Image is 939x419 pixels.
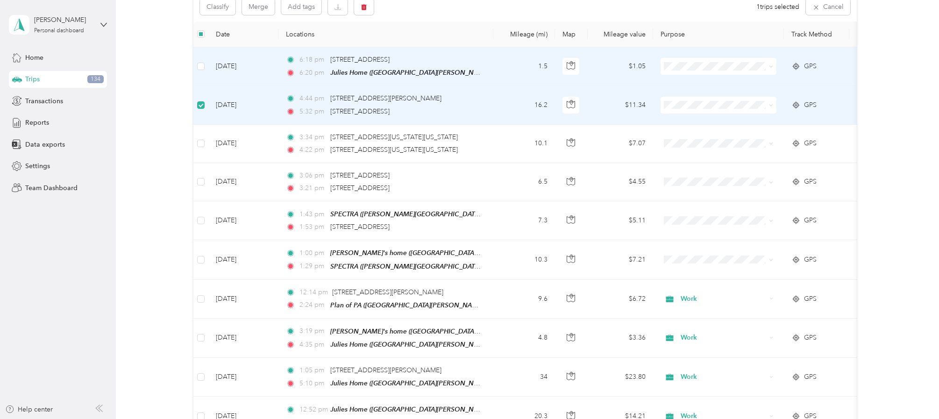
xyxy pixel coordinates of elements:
[804,255,817,265] span: GPS
[493,47,555,86] td: 1.5
[5,405,53,414] button: Help center
[25,74,40,84] span: Trips
[849,163,934,201] td: --
[849,358,934,397] td: Sep 2025
[25,183,78,193] span: Team Dashboard
[299,183,326,193] span: 3:21 pm
[299,261,326,271] span: 1:29 pm
[208,280,278,319] td: [DATE]
[299,107,326,117] span: 5:32 pm
[299,365,326,376] span: 1:05 pm
[330,107,390,115] span: [STREET_ADDRESS]
[330,263,519,270] span: SPECTRA ([PERSON_NAME][GEOGRAPHIC_DATA], [US_STATE])
[493,125,555,163] td: 10.1
[208,240,278,279] td: [DATE]
[804,138,817,149] span: GPS
[493,86,555,124] td: 16.2
[208,21,278,47] th: Date
[588,125,653,163] td: $7.07
[588,240,653,279] td: $7.21
[804,333,817,343] span: GPS
[588,201,653,240] td: $5.11
[493,163,555,201] td: 6.5
[330,210,519,218] span: SPECTRA ([PERSON_NAME][GEOGRAPHIC_DATA], [US_STATE])
[25,96,63,106] span: Transactions
[493,280,555,319] td: 9.6
[299,248,326,258] span: 1:00 pm
[588,21,653,47] th: Mileage value
[588,319,653,358] td: $3.36
[330,327,583,335] span: [PERSON_NAME]'s home ([GEOGRAPHIC_DATA], [GEOGRAPHIC_DATA], [US_STATE])
[653,21,784,47] th: Purpose
[208,47,278,86] td: [DATE]
[299,287,328,298] span: 12:14 pm
[493,21,555,47] th: Mileage (mi)
[278,21,493,47] th: Locations
[330,146,458,154] span: [STREET_ADDRESS][US_STATE][US_STATE]
[804,177,817,187] span: GPS
[87,75,104,84] span: 134
[330,69,528,77] span: Julies Home ([GEOGRAPHIC_DATA][PERSON_NAME], [US_STATE])
[299,68,326,78] span: 6:20 pm
[25,53,43,63] span: Home
[330,366,441,374] span: [STREET_ADDRESS][PERSON_NAME]
[299,222,326,232] span: 1:53 pm
[849,125,934,163] td: --
[887,367,939,419] iframe: Everlance-gr Chat Button Frame
[208,358,278,397] td: [DATE]
[588,163,653,201] td: $4.55
[299,405,326,415] span: 12:52 pm
[299,378,326,389] span: 5:10 pm
[849,47,934,86] td: --
[330,171,390,179] span: [STREET_ADDRESS]
[330,379,528,387] span: Julies Home ([GEOGRAPHIC_DATA][PERSON_NAME], [US_STATE])
[804,294,817,304] span: GPS
[804,61,817,71] span: GPS
[299,170,326,181] span: 3:06 pm
[493,358,555,397] td: 34
[34,28,84,34] div: Personal dashboard
[849,240,934,279] td: --
[208,163,278,201] td: [DATE]
[784,21,849,47] th: Track Method
[299,209,326,220] span: 1:43 pm
[804,372,817,382] span: GPS
[588,47,653,86] td: $1.05
[849,21,934,47] th: Report
[849,280,934,319] td: Sep 2025
[588,86,653,124] td: $11.34
[208,86,278,124] td: [DATE]
[330,56,390,64] span: [STREET_ADDRESS]
[493,319,555,358] td: 4.8
[299,326,326,336] span: 3:19 pm
[493,240,555,279] td: 10.3
[849,319,934,358] td: Sep 2025
[849,201,934,240] td: --
[681,372,766,382] span: Work
[299,55,326,65] span: 6:18 pm
[25,118,49,128] span: Reports
[299,132,326,142] span: 3:34 pm
[330,249,583,257] span: [PERSON_NAME]'s home ([GEOGRAPHIC_DATA], [GEOGRAPHIC_DATA], [US_STATE])
[681,333,766,343] span: Work
[332,288,443,296] span: [STREET_ADDRESS][PERSON_NAME]
[208,319,278,358] td: [DATE]
[330,94,441,102] span: [STREET_ADDRESS][PERSON_NAME]
[681,294,766,304] span: Work
[208,201,278,240] td: [DATE]
[330,341,528,348] span: Julies Home ([GEOGRAPHIC_DATA][PERSON_NAME], [US_STATE])
[804,215,817,226] span: GPS
[299,300,326,310] span: 2:24 pm
[330,301,522,309] span: Plan of PA ([GEOGRAPHIC_DATA][PERSON_NAME], [US_STATE])
[299,145,326,155] span: 4:22 pm
[756,2,799,12] span: 1 trips selected
[555,21,588,47] th: Map
[849,86,934,124] td: --
[299,93,326,104] span: 4:44 pm
[804,100,817,110] span: GPS
[330,184,390,192] span: [STREET_ADDRESS]
[330,223,390,231] span: [STREET_ADDRESS]
[588,358,653,397] td: $23.80
[330,133,458,141] span: [STREET_ADDRESS][US_STATE][US_STATE]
